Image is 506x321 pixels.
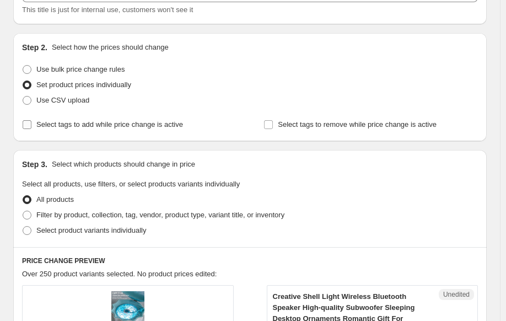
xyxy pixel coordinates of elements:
[278,120,437,129] span: Select tags to remove while price change is active
[36,81,131,89] span: Set product prices individually
[36,211,284,219] span: Filter by product, collection, tag, vendor, product type, variant title, or inventory
[443,290,470,299] span: Unedited
[22,180,240,188] span: Select all products, use filters, or select products variants individually
[22,159,47,170] h2: Step 3.
[36,195,74,204] span: All products
[36,65,125,73] span: Use bulk price change rules
[22,42,47,53] h2: Step 2.
[22,256,478,265] h6: PRICE CHANGE PREVIEW
[22,6,193,14] span: This title is just for internal use, customers won't see it
[22,270,217,278] span: Over 250 product variants selected. No product prices edited:
[36,96,89,104] span: Use CSV upload
[52,159,195,170] p: Select which products should change in price
[36,120,183,129] span: Select tags to add while price change is active
[52,42,169,53] p: Select how the prices should change
[36,226,146,234] span: Select product variants individually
